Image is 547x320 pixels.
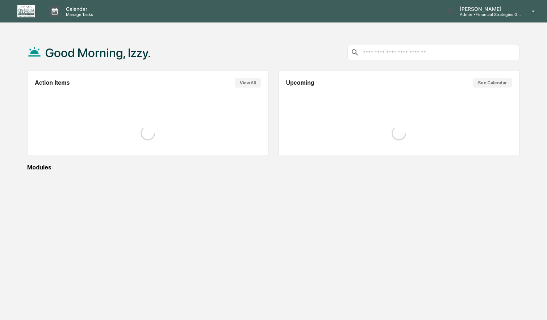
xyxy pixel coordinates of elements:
button: See Calendar [473,78,512,88]
img: logo [17,5,35,17]
div: Modules [27,164,519,171]
p: Calendar [60,6,97,12]
button: View All [235,78,261,88]
h2: Action Items [35,80,70,86]
p: Manage Tasks [60,12,97,17]
p: [PERSON_NAME] [454,6,521,12]
p: Admin • Financial Strategies Group (FSG) [454,12,521,17]
h1: Good Morning, Izzy. [45,46,151,60]
h2: Upcoming [286,80,314,86]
